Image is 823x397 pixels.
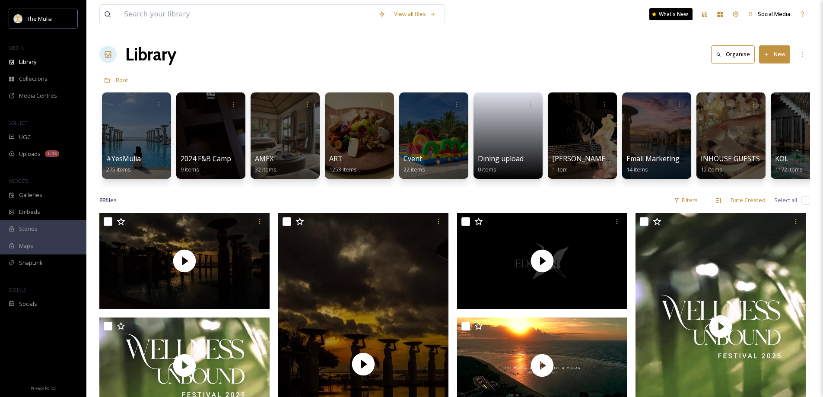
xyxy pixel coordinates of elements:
a: Privacy Policy [31,382,56,393]
span: 1172 items [775,165,803,173]
span: Maps [19,242,33,250]
span: Library [19,58,36,66]
span: COLLECT [9,120,27,126]
div: Date Created [726,192,770,209]
div: 1.4k [45,150,59,157]
span: 2024 F&B Campaign [181,154,245,163]
span: 22 items [404,165,425,173]
span: 9 items [181,165,199,173]
span: Stories [19,225,38,233]
span: 32 items [255,165,276,173]
button: Organise [711,45,755,63]
span: #YesMulia [106,154,141,163]
span: KOL [775,154,788,163]
span: Galleries [19,191,42,199]
a: View all files [390,6,440,22]
span: Uploads [19,150,41,158]
span: 275 items [106,165,131,173]
div: Filters [670,192,702,209]
a: Cvent22 items [404,155,425,173]
span: UGC [19,133,31,141]
a: Root [116,75,128,85]
span: 1253 items [329,165,357,173]
a: ART1253 items [329,155,357,173]
input: Search your library [120,5,374,24]
span: [PERSON_NAME]'s FILE [552,154,628,163]
a: INHOUSE GUESTS12 items [701,155,760,173]
span: 88 file s [99,196,117,204]
span: 12 items [701,165,722,173]
a: #YesMulia275 items [106,155,141,173]
span: Social Media [758,10,790,18]
span: 0 items [478,165,496,173]
span: The Mulia [27,15,52,22]
span: Email Marketing / EDM [626,154,701,163]
span: INHOUSE GUESTS [701,154,760,163]
span: SnapLink [19,259,43,267]
span: Root [116,76,128,84]
span: SOCIALS [9,286,26,293]
span: Collections [19,75,48,83]
span: Embeds [19,208,40,216]
span: MEDIA [9,44,24,51]
img: thumbnail [99,213,270,309]
img: thumbnail [457,213,627,309]
span: Socials [19,300,37,308]
a: [PERSON_NAME]'s FILE1 item [552,155,628,173]
span: ART [329,154,343,163]
a: KOL1172 items [775,155,803,173]
a: Dining upload0 items [478,155,524,173]
a: Library [125,41,176,67]
span: 1 item [552,165,568,173]
span: AMEX [255,154,273,163]
a: Social Media [744,6,794,22]
a: AMEX32 items [255,155,276,173]
a: What's New [649,8,693,20]
span: WIDGETS [9,178,29,184]
span: 14 items [626,165,648,173]
img: mulia_logo.png [14,14,22,23]
span: Media Centres [19,92,57,100]
a: 2024 F&B Campaign9 items [181,155,245,173]
a: Email Marketing / EDM14 items [626,155,701,173]
a: Organise [711,45,759,63]
span: Privacy Policy [31,385,56,391]
span: Select all [774,196,797,204]
span: Cvent [404,154,422,163]
button: New [759,45,790,63]
span: Dining upload [478,154,524,163]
